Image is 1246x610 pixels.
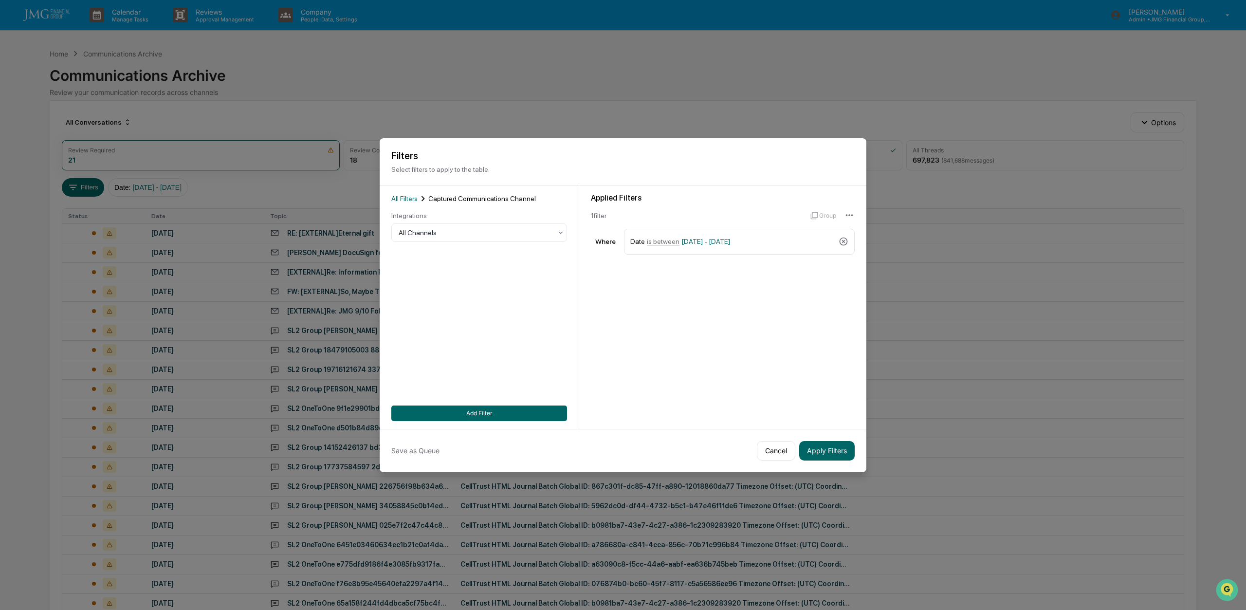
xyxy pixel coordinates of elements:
span: Preclearance [19,123,63,132]
div: Applied Filters [591,193,855,203]
div: Start new chat [33,74,160,84]
span: All Filters [391,195,418,203]
div: 🔎 [10,142,18,150]
img: 1746055101610-c473b297-6a78-478c-a979-82029cc54cd1 [10,74,27,92]
button: Save as Queue [391,441,440,461]
div: Date [630,233,835,250]
button: Group [810,208,836,223]
div: We're available if you need us! [33,84,123,92]
span: Captured Communications Channel [428,195,536,203]
div: 🗄️ [71,124,78,131]
span: Data Lookup [19,141,61,151]
div: 🖐️ [10,124,18,131]
button: Start new chat [165,77,177,89]
div: 1 filter [591,212,803,220]
button: Add Filter [391,406,567,421]
button: Apply Filters [799,441,855,461]
iframe: Open customer support [1215,578,1241,604]
div: Integrations [391,212,567,220]
button: Cancel [757,441,795,461]
a: 🗄️Attestations [67,119,125,136]
span: [DATE] - [DATE] [681,238,730,245]
a: Powered byPylon [69,165,118,172]
a: 🔎Data Lookup [6,137,65,155]
span: Attestations [80,123,121,132]
h2: Filters [391,150,855,162]
p: Select filters to apply to the table. [391,166,855,173]
span: Pylon [97,165,118,172]
a: 🖐️Preclearance [6,119,67,136]
span: is between [647,238,679,245]
p: How can we help? [10,20,177,36]
div: Where [591,238,620,245]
